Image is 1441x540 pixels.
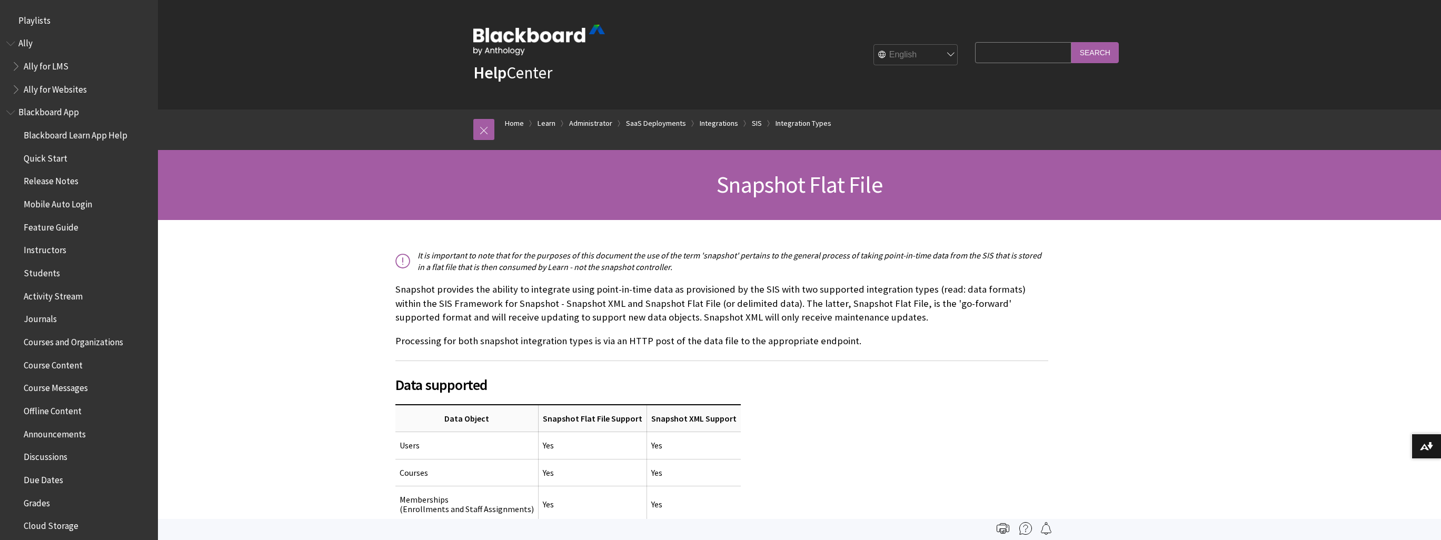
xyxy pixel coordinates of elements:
[1019,522,1032,535] img: More help
[24,517,78,531] span: Cloud Storage
[700,117,738,130] a: Integrations
[24,494,50,508] span: Grades
[6,12,152,29] nav: Book outline for Playlists
[473,25,605,55] img: Blackboard by Anthology
[538,486,647,523] td: Yes
[997,522,1009,535] img: Print
[538,432,647,459] td: Yes
[395,459,539,486] td: Courses
[395,405,539,432] th: Data Object
[24,173,78,187] span: Release Notes
[473,62,552,83] a: HelpCenter
[395,432,539,459] td: Users
[538,405,647,432] th: Snapshot Flat File Support
[24,126,127,141] span: Blackboard Learn App Help
[24,425,86,439] span: Announcements
[1040,522,1052,535] img: Follow this page
[24,379,88,394] span: Course Messages
[776,117,831,130] a: Integration Types
[24,333,123,347] span: Courses and Organizations
[24,448,67,462] span: Discussions
[647,405,741,432] th: Snapshot XML Support
[24,57,68,72] span: Ally for LMS
[626,117,686,130] a: SaaS Deployments
[24,402,82,416] span: Offline Content
[395,486,539,523] td: Memberships (Enrollments and Staff Assignments)
[24,81,87,95] span: Ally for Websites
[395,249,1048,273] p: It is important to note that for the purposes of this document the use of the term 'snapshot' per...
[24,311,57,325] span: Journals
[395,334,1048,348] p: Processing for both snapshot integration types is via an HTTP post of the data file to the approp...
[717,170,882,199] span: Snapshot Flat File
[24,218,78,233] span: Feature Guide
[752,117,762,130] a: SIS
[18,104,79,118] span: Blackboard App
[505,117,524,130] a: Home
[6,35,152,98] nav: Book outline for Anthology Ally Help
[647,486,741,523] td: Yes
[24,195,92,209] span: Mobile Auto Login
[18,35,33,49] span: Ally
[538,459,647,486] td: Yes
[647,459,741,486] td: Yes
[18,12,51,26] span: Playlists
[874,45,958,66] select: Site Language Selector
[647,432,741,459] td: Yes
[24,242,66,256] span: Instructors
[24,356,83,371] span: Course Content
[24,264,60,278] span: Students
[569,117,612,130] a: Administrator
[1071,42,1119,63] input: Search
[473,62,506,83] strong: Help
[24,149,67,164] span: Quick Start
[24,471,63,485] span: Due Dates
[395,374,1048,396] span: Data supported
[24,287,83,302] span: Activity Stream
[395,283,1048,324] p: Snapshot provides the ability to integrate using point-in-time data as provisioned by the SIS wit...
[538,117,555,130] a: Learn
